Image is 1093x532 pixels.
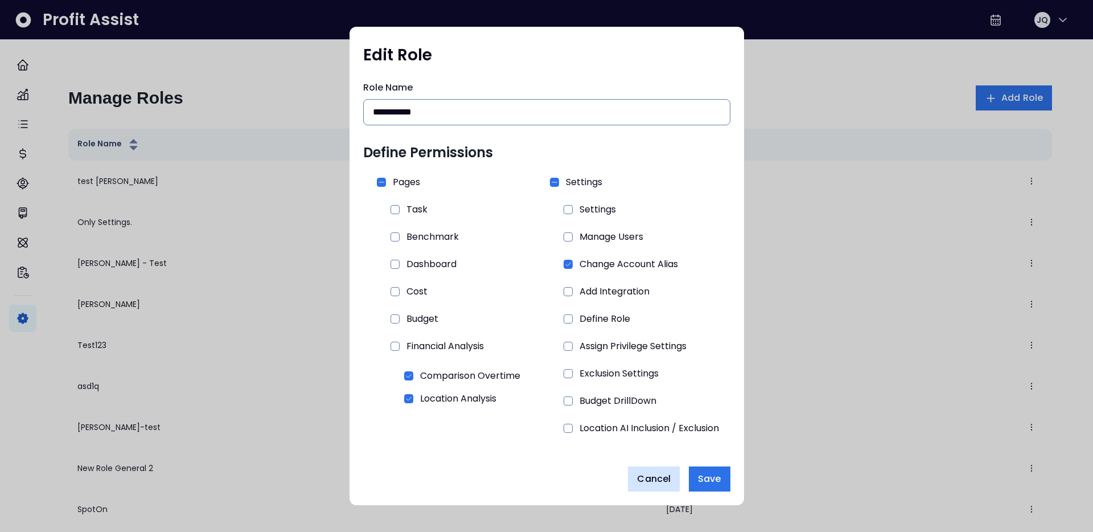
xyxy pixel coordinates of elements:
span: Pages [393,173,420,191]
span: Exclusion Settings [580,365,659,383]
span: Define Permissions [363,143,493,162]
span: Manage Users [580,228,643,246]
span: Dashboard [406,255,457,273]
span: Add Integration [580,283,650,301]
span: Budget DrillDown [580,392,656,410]
span: Comparison Overtime [420,367,520,385]
button: Cancel [628,466,680,492]
span: Task [406,200,428,219]
span: Location AI Inclusion / Exclusion [580,419,719,437]
span: Define Role [580,310,630,328]
span: Financial Analysis [406,337,484,355]
label: Role Name [363,81,724,95]
button: Save [689,466,730,492]
span: Cost [406,283,428,301]
span: Settings [580,200,616,219]
span: Settings [566,173,602,191]
span: Edit Role [363,45,432,66]
span: Benchmark [406,228,459,246]
span: Change Account Alias [580,255,678,273]
span: Location Analysis [420,390,496,408]
span: Assign Privilege Settings [580,337,687,355]
span: Budget [406,310,438,328]
span: Save [698,472,721,486]
span: Cancel [637,472,671,486]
